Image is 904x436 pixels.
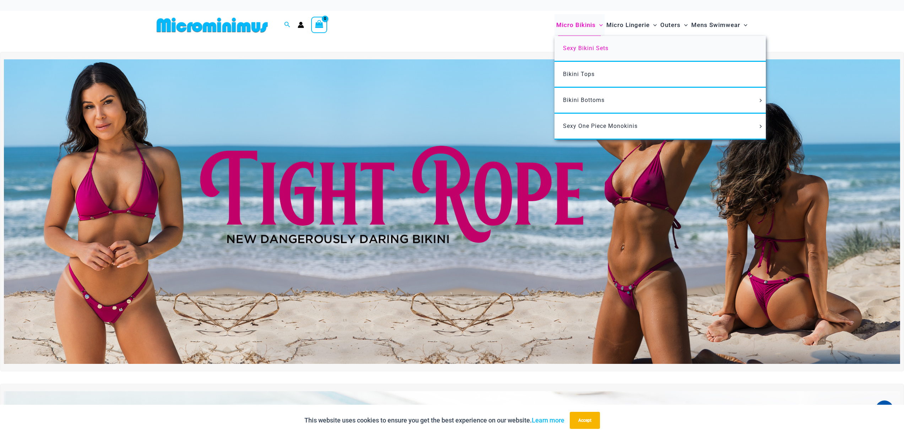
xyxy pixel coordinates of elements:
span: Menu Toggle [596,16,603,34]
a: Bikini BottomsMenu ToggleMenu Toggle [554,88,766,114]
a: OutersMenu ToggleMenu Toggle [659,14,689,36]
span: Bikini Bottoms [563,97,605,103]
nav: Site Navigation [553,13,751,37]
span: Menu Toggle [757,125,764,128]
img: MM SHOP LOGO FLAT [154,17,271,33]
button: Accept [570,412,600,429]
a: Search icon link [284,21,291,29]
span: Micro Lingerie [606,16,650,34]
a: View Shopping Cart, empty [311,17,328,33]
p: This website uses cookies to ensure you get the best experience on our website. [304,415,564,426]
span: Bikini Tops [563,71,595,77]
span: Outers [660,16,681,34]
a: Micro LingerieMenu ToggleMenu Toggle [605,14,659,36]
a: Bikini Tops [554,62,766,88]
span: Menu Toggle [740,16,747,34]
a: Sexy One Piece MonokinisMenu ToggleMenu Toggle [554,114,766,140]
img: Tight Rope Pink Bikini [4,59,900,364]
span: Sexy One Piece Monokinis [563,123,638,129]
a: Micro BikinisMenu ToggleMenu Toggle [554,14,605,36]
span: Menu Toggle [681,16,688,34]
a: Account icon link [298,22,304,28]
a: Mens SwimwearMenu ToggleMenu Toggle [689,14,749,36]
a: Learn more [532,416,564,424]
span: Mens Swimwear [691,16,740,34]
span: Menu Toggle [757,99,764,102]
span: Menu Toggle [650,16,657,34]
span: Sexy Bikini Sets [563,45,608,52]
a: Sexy Bikini Sets [554,36,766,62]
span: Micro Bikinis [556,16,596,34]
